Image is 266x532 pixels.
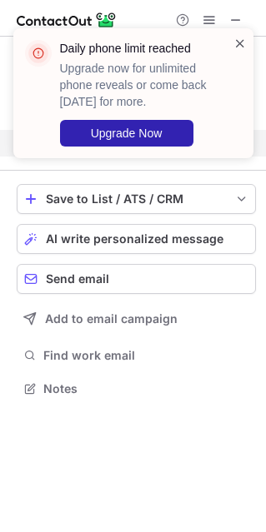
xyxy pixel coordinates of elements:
button: save-profile-one-click [17,184,256,214]
span: Upgrade Now [91,127,163,140]
img: error [25,40,52,67]
p: Upgrade now for unlimited phone reveals or come back [DATE] for more. [60,60,213,110]
button: AI write personalized message [17,224,256,254]
div: Save to List / ATS / CRM [46,192,227,206]
button: Send email [17,264,256,294]
span: Add to email campaign [45,312,178,326]
img: ContactOut v5.3.10 [17,10,117,30]
header: Daily phone limit reached [60,40,213,57]
span: Find work email [43,348,249,363]
button: Upgrade Now [60,120,193,147]
span: Notes [43,381,249,396]
button: Notes [17,377,256,400]
button: Add to email campaign [17,304,256,334]
span: Send email [46,272,109,286]
span: AI write personalized message [46,232,223,246]
button: Find work email [17,344,256,367]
